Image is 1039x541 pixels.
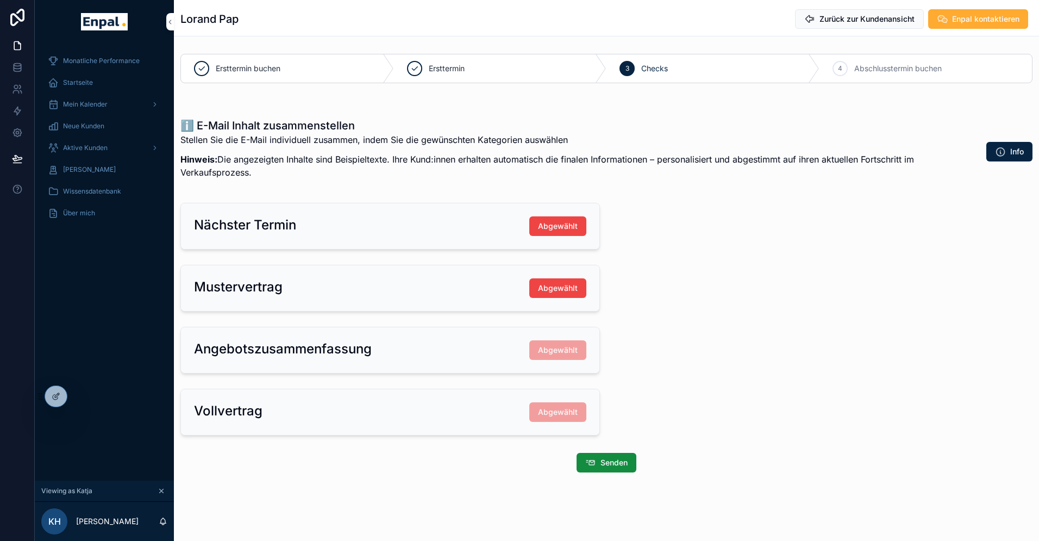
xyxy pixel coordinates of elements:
[41,138,167,158] a: Aktive Kunden
[538,283,578,294] span: Abgewählt
[180,133,951,146] p: Stellen Sie die E-Mail individuell zusammen, indem Sie die gewünschten Kategorien auswählen
[48,515,61,528] span: KH
[854,63,942,74] span: Abschlusstermin buchen
[76,516,139,527] p: [PERSON_NAME]
[795,9,924,29] button: Zurück zur Kundenansicht
[180,154,217,165] strong: Hinweis:
[1010,146,1024,157] span: Info
[986,142,1032,161] button: Info
[35,43,174,237] div: scrollable content
[41,160,167,179] a: [PERSON_NAME]
[194,340,372,358] h2: Angebotszusammenfassung
[194,216,296,234] h2: Nächster Termin
[41,73,167,92] a: Startseite
[216,63,280,74] span: Ersttermin buchen
[41,95,167,114] a: Mein Kalender
[41,203,167,223] a: Über mich
[641,63,668,74] span: Checks
[577,453,636,472] button: Senden
[63,100,108,109] span: Mein Kalender
[41,51,167,71] a: Monatliche Performance
[63,78,93,87] span: Startseite
[538,221,578,232] span: Abgewählt
[529,278,586,298] button: Abgewählt
[41,487,92,495] span: Viewing as Katja
[194,278,283,296] h2: Mustervertrag
[63,122,104,130] span: Neue Kunden
[194,402,262,420] h2: Vollvertrag
[41,116,167,136] a: Neue Kunden
[928,9,1028,29] button: Enpal kontaktieren
[625,64,629,73] span: 3
[63,144,108,152] span: Aktive Kunden
[63,209,95,217] span: Über mich
[180,118,951,133] h1: ℹ️ E-Mail Inhalt zusammenstellen
[180,11,239,27] h1: Lorand Pap
[952,14,1019,24] span: Enpal kontaktieren
[180,153,951,179] p: Die angezeigten Inhalte sind Beispieltexte. Ihre Kund:innen erhalten automatisch die finalen Info...
[63,187,121,196] span: Wissensdatenbank
[838,64,842,73] span: 4
[429,63,465,74] span: Ersttermin
[529,216,586,236] button: Abgewählt
[63,165,116,174] span: [PERSON_NAME]
[819,14,915,24] span: Zurück zur Kundenansicht
[600,457,628,468] span: Senden
[41,182,167,201] a: Wissensdatenbank
[63,57,140,65] span: Monatliche Performance
[81,13,127,30] img: App logo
